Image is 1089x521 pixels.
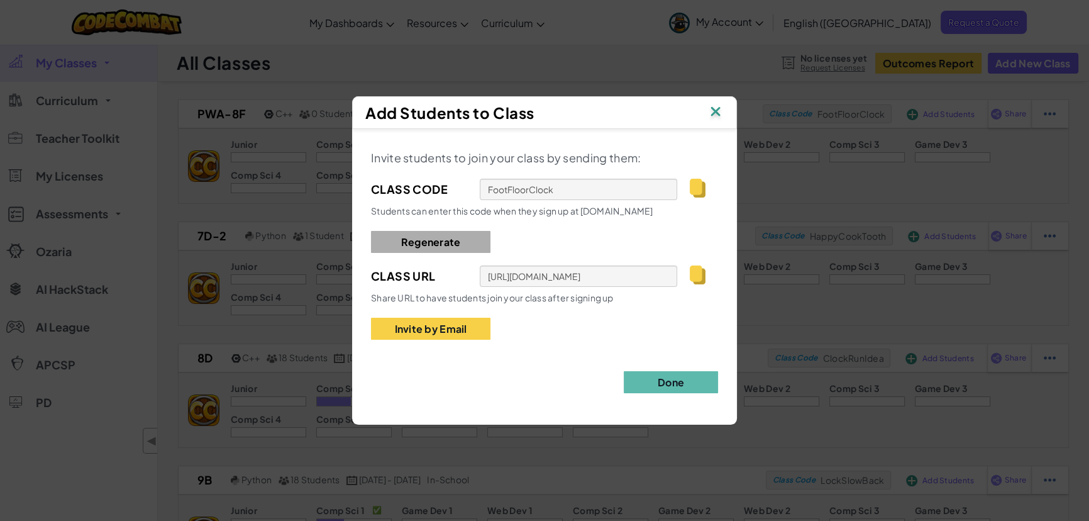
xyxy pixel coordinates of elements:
[371,205,653,216] span: Students can enter this code when they sign up at [DOMAIN_NAME]
[707,103,724,122] img: IconClose.svg
[371,180,467,199] span: Class Code
[690,266,705,284] img: IconCopy.svg
[371,318,490,340] button: Invite by Email
[690,179,705,198] img: IconCopy.svg
[365,103,534,122] span: Add Students to Class
[371,150,641,165] span: Invite students to join your class by sending them:
[371,231,490,253] button: Regenerate
[624,371,718,393] button: Done
[371,292,614,303] span: Share URL to have students join your class after signing up
[371,267,467,286] span: Class Url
